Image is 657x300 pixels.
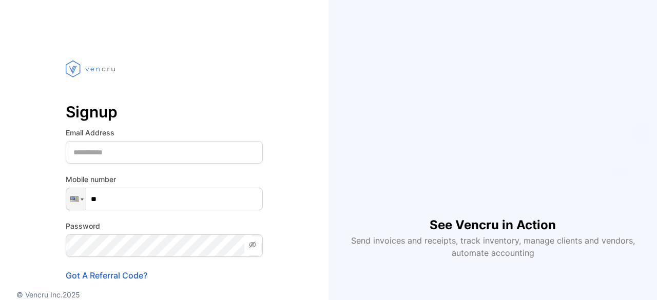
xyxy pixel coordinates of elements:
iframe: YouTube video player [361,41,624,199]
p: Send invoices and receipts, track inventory, manage clients and vendors, automate accounting [345,234,641,259]
label: Mobile number [66,174,263,185]
p: Got A Referral Code? [66,269,263,282]
p: Signup [66,99,263,124]
div: United States: + 1 [66,188,86,210]
h1: See Vencru in Action [430,199,556,234]
img: vencru logo [66,41,117,96]
label: Password [66,221,263,231]
label: Email Address [66,127,263,138]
